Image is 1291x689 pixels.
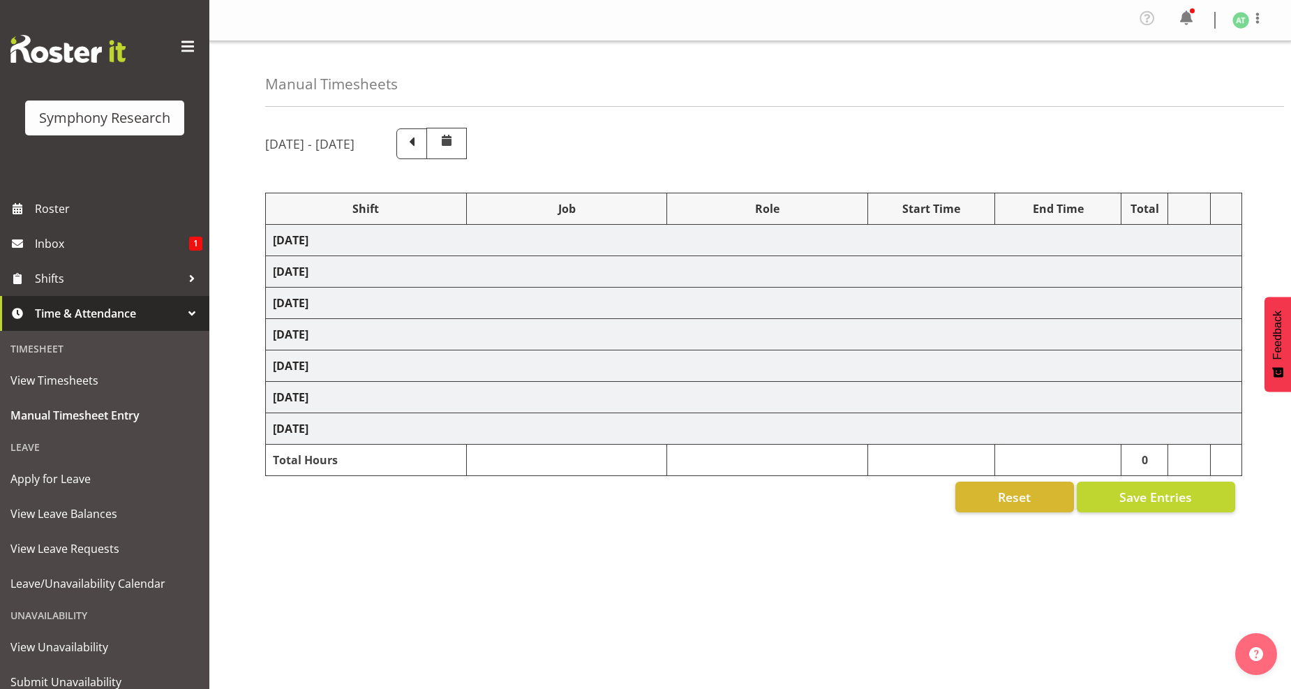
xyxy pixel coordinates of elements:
[10,405,199,426] span: Manual Timesheet Entry
[266,225,1242,256] td: [DATE]
[10,573,199,594] span: Leave/Unavailability Calendar
[875,200,987,217] div: Start Time
[266,319,1242,350] td: [DATE]
[10,35,126,63] img: Rosterit website logo
[3,496,206,531] a: View Leave Balances
[3,398,206,433] a: Manual Timesheet Entry
[955,482,1074,512] button: Reset
[1077,482,1235,512] button: Save Entries
[10,468,199,489] span: Apply for Leave
[998,488,1031,506] span: Reset
[265,136,355,151] h5: [DATE] - [DATE]
[265,76,398,92] h4: Manual Timesheets
[1002,200,1114,217] div: End Time
[1249,647,1263,661] img: help-xxl-2.png
[474,200,660,217] div: Job
[189,237,202,251] span: 1
[266,445,467,476] td: Total Hours
[266,350,1242,382] td: [DATE]
[266,382,1242,413] td: [DATE]
[3,334,206,363] div: Timesheet
[3,566,206,601] a: Leave/Unavailability Calendar
[1264,297,1291,392] button: Feedback - Show survey
[3,363,206,398] a: View Timesheets
[1232,12,1249,29] img: angela-tunnicliffe1838.jpg
[3,461,206,496] a: Apply for Leave
[266,288,1242,319] td: [DATE]
[10,538,199,559] span: View Leave Requests
[674,200,860,217] div: Role
[35,303,181,324] span: Time & Attendance
[35,198,202,219] span: Roster
[266,413,1242,445] td: [DATE]
[273,200,459,217] div: Shift
[1128,200,1161,217] div: Total
[1271,311,1284,360] span: Feedback
[3,531,206,566] a: View Leave Requests
[35,268,181,289] span: Shifts
[3,630,206,665] a: View Unavailability
[3,601,206,630] div: Unavailability
[1119,488,1192,506] span: Save Entries
[266,256,1242,288] td: [DATE]
[35,233,189,254] span: Inbox
[1121,445,1168,476] td: 0
[3,433,206,461] div: Leave
[39,108,170,128] div: Symphony Research
[10,503,199,524] span: View Leave Balances
[10,637,199,658] span: View Unavailability
[10,370,199,391] span: View Timesheets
